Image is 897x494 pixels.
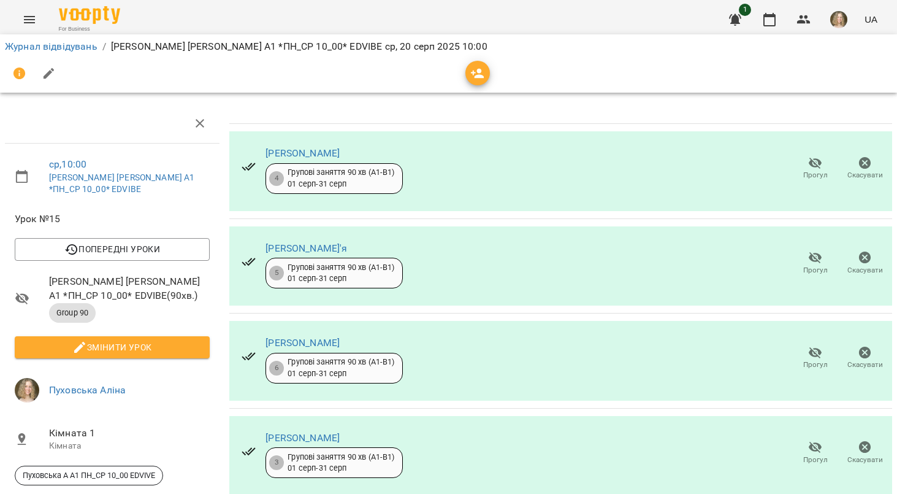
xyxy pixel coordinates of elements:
div: 6 [269,361,284,376]
li: / [102,39,106,54]
a: Пуховська Аліна [49,384,126,396]
span: For Business [59,25,120,33]
div: Групові заняття 90 хв (А1-В1) 01 серп - 31 серп [288,262,394,285]
div: 5 [269,266,284,280]
div: Групові заняття 90 хв (А1-В1) 01 серп - 31 серп [288,167,394,190]
span: Прогул [803,455,828,465]
span: Group 90 [49,307,96,318]
span: UA [865,13,877,26]
img: Voopty Logo [59,6,120,24]
span: Скасувати [847,265,883,276]
span: Урок №15 [15,212,210,226]
a: Журнал відвідувань [5,41,97,52]
button: Скасувати [840,152,890,186]
div: Пуховська А А1 ПН_СР 10_00 EDVIVE [15,466,163,485]
button: Скасувати [840,341,890,376]
img: 08679fde8b52750a6ba743e232070232.png [15,378,39,403]
nav: breadcrumb [5,39,892,54]
button: Menu [15,5,44,34]
span: Пуховська А А1 ПН_СР 10_00 EDVIVE [15,470,162,481]
span: 1 [739,4,751,16]
p: Кімната [49,440,210,452]
button: Прогул [790,246,840,280]
span: Скасувати [847,170,883,180]
span: [PERSON_NAME] [PERSON_NAME] А1 *ПН_СР 10_00* EDVIBE ( 90 хв. ) [49,274,210,303]
span: Скасувати [847,360,883,370]
span: Прогул [803,265,828,276]
button: Прогул [790,152,840,186]
p: [PERSON_NAME] [PERSON_NAME] А1 *ПН_СР 10_00* EDVIBE ср, 20 серп 2025 10:00 [111,39,487,54]
span: Кімната 1 [49,426,210,441]
a: [PERSON_NAME]'я [265,242,347,254]
div: 3 [269,455,284,470]
span: Прогул [803,360,828,370]
a: ср , 10:00 [49,158,86,170]
span: Прогул [803,170,828,180]
img: 08679fde8b52750a6ba743e232070232.png [830,11,847,28]
a: [PERSON_NAME] [265,147,340,159]
span: Скасувати [847,455,883,465]
a: [PERSON_NAME] [265,337,340,349]
button: Попередні уроки [15,238,210,260]
button: Прогул [790,436,840,471]
div: 4 [269,171,284,186]
button: Прогул [790,341,840,376]
a: [PERSON_NAME] [265,432,340,444]
button: UA [860,8,882,31]
button: Скасувати [840,436,890,471]
span: Змінити урок [25,340,200,355]
div: Групові заняття 90 хв (А1-В1) 01 серп - 31 серп [288,357,394,379]
div: Групові заняття 90 хв (А1-В1) 01 серп - 31 серп [288,452,394,474]
button: Скасувати [840,246,890,280]
a: [PERSON_NAME] [PERSON_NAME] А1 *ПН_СР 10_00* EDVIBE [49,172,194,195]
button: Змінити урок [15,336,210,358]
span: Попередні уроки [25,242,200,257]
